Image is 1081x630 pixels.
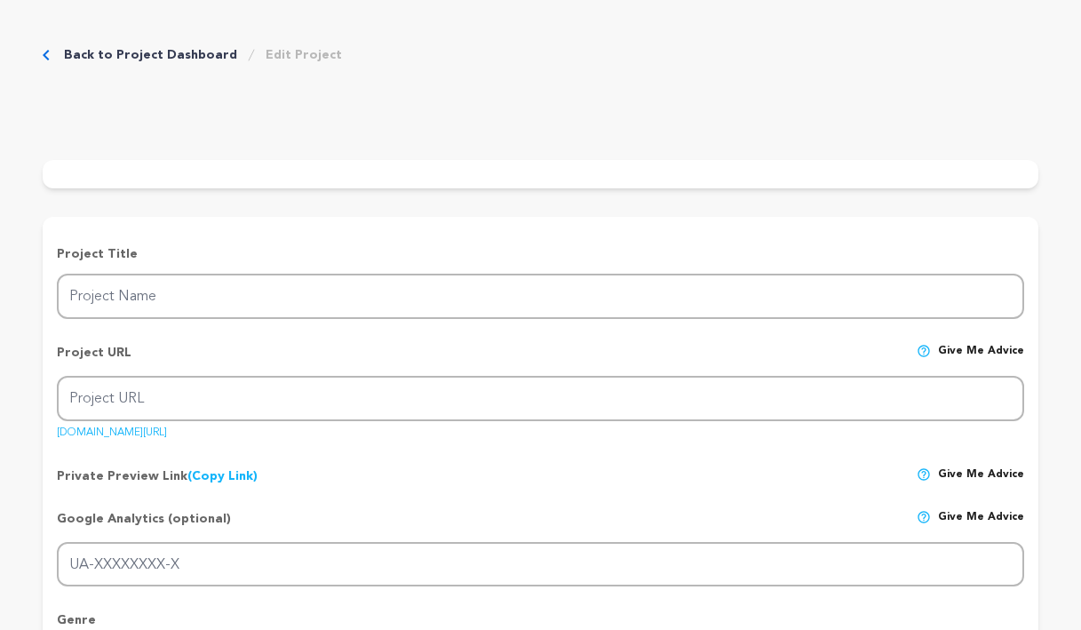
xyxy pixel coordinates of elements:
p: Private Preview Link [57,467,258,485]
a: [DOMAIN_NAME][URL] [57,420,167,438]
span: Give me advice [938,467,1024,485]
div: Breadcrumb [43,46,342,64]
input: Project URL [57,376,1024,421]
span: Give me advice [938,344,1024,376]
input: Project Name [57,274,1024,319]
img: help-circle.svg [917,344,931,358]
input: UA-XXXXXXXX-X [57,542,1024,587]
img: help-circle.svg [917,467,931,482]
a: Edit Project [266,46,342,64]
p: Google Analytics (optional) [57,510,231,542]
p: Project Title [57,245,1024,263]
p: Project URL [57,344,131,376]
img: help-circle.svg [917,510,931,524]
a: (Copy Link) [187,470,258,482]
a: Back to Project Dashboard [64,46,237,64]
span: Give me advice [938,510,1024,542]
